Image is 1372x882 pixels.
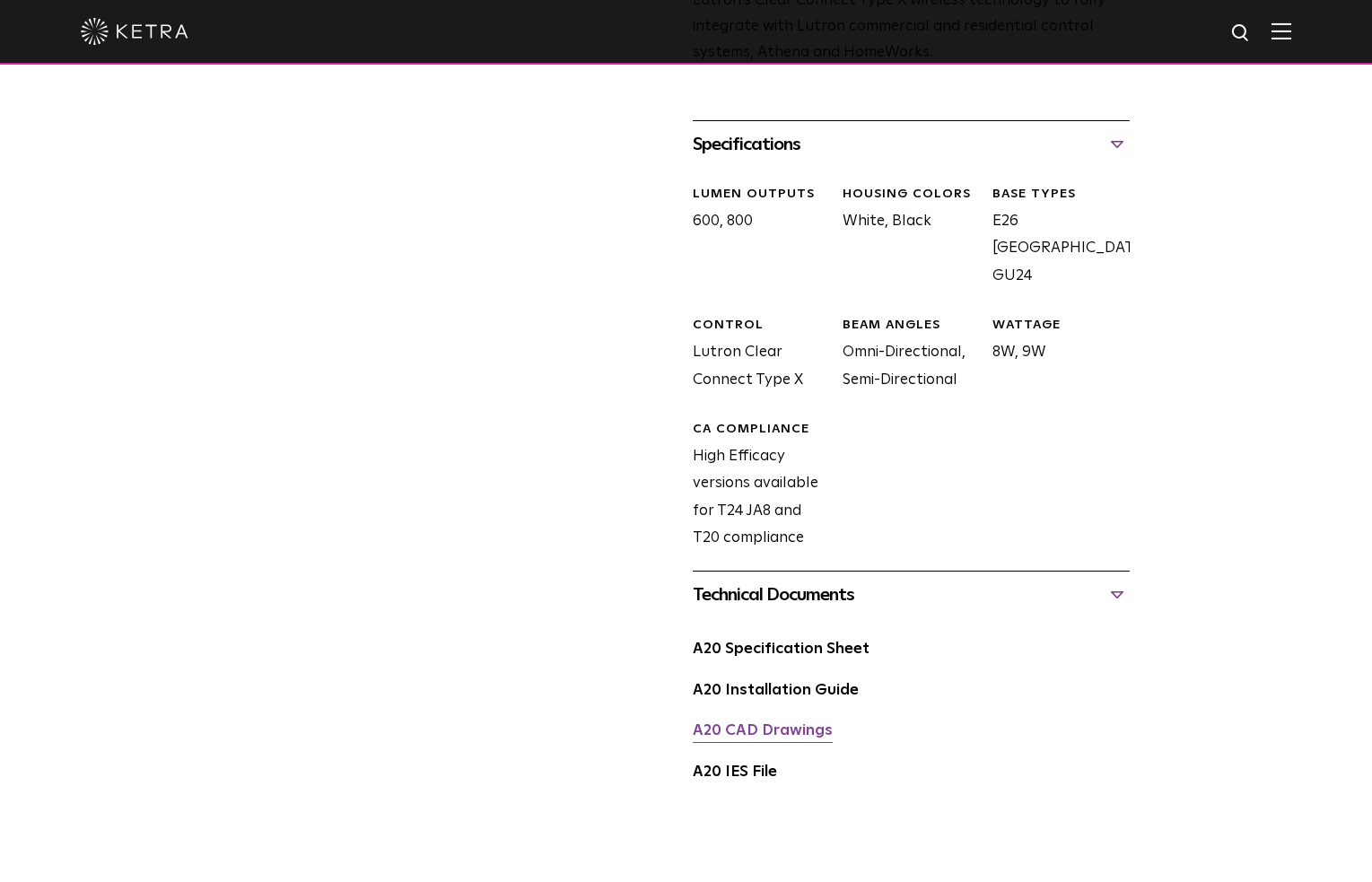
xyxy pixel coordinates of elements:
[829,317,979,394] div: Omni-Directional, Semi-Directional
[679,317,829,394] div: Lutron Clear Connect Type X
[693,683,859,698] a: A20 Installation Guide
[693,642,870,657] a: A20 Specification Sheet
[679,186,829,290] div: 600, 800
[829,186,979,290] div: White, Black
[679,421,829,553] div: High Efficacy versions available for T24 JA8 and T20 compliance
[693,764,777,780] a: A20 IES File
[843,317,979,335] div: BEAM ANGLES
[693,317,829,335] div: CONTROL
[693,130,1130,159] div: Specifications
[992,317,1129,335] div: WATTAGE
[693,723,833,738] a: A20 CAD Drawings
[693,186,829,204] div: LUMEN OUTPUTS
[979,317,1129,394] div: 8W, 9W
[693,581,1130,609] div: Technical Documents
[1272,22,1291,39] img: Hamburger%20Nav.svg
[1230,22,1253,45] img: search icon
[693,421,829,439] div: CA Compliance
[843,186,979,204] div: HOUSING COLORS
[81,18,188,45] img: ketra-logo-2019-white
[992,186,1129,204] div: BASE TYPES
[979,186,1129,290] div: E26 [GEOGRAPHIC_DATA], GU24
